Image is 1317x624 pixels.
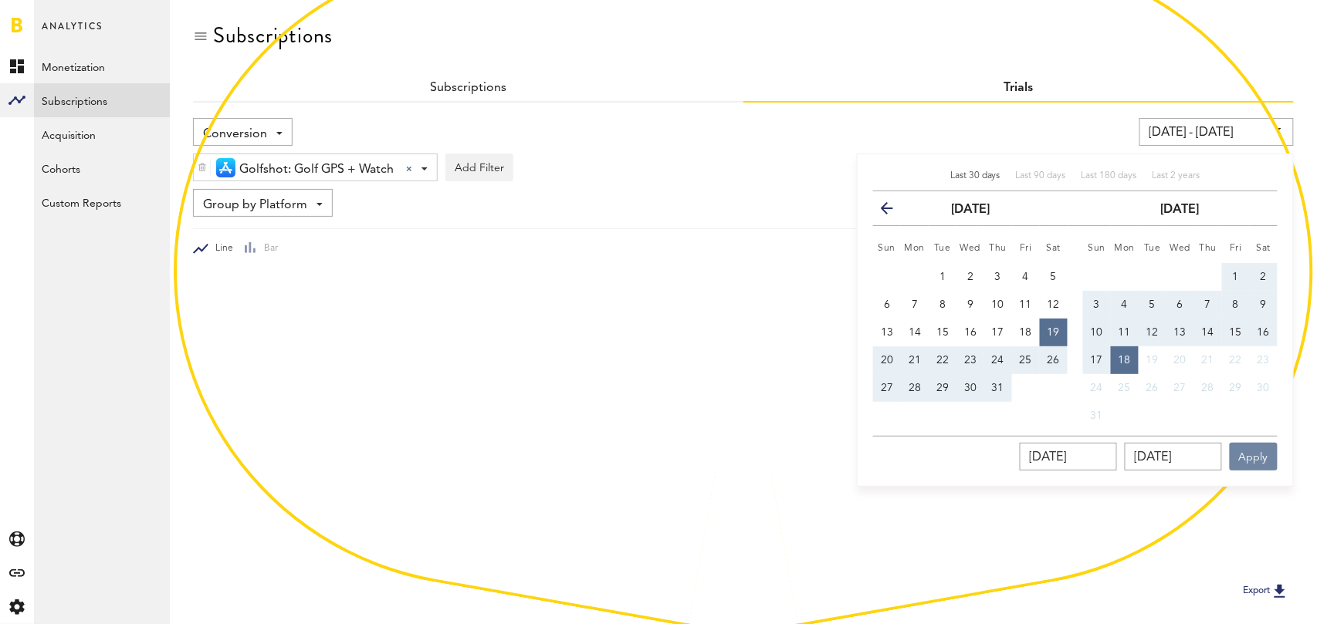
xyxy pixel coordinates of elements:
small: Friday [1020,244,1032,253]
button: 3 [1083,291,1111,319]
button: 5 [1040,263,1068,291]
button: 4 [1012,263,1040,291]
span: 16 [1258,327,1270,338]
input: __/__/____ [1125,443,1222,471]
span: 30 [1258,383,1270,393]
button: 21 [1194,346,1222,374]
span: 6 [884,299,890,310]
span: 19 [1146,355,1159,366]
div: Delete [194,154,211,180]
button: 23 [1250,346,1278,374]
span: 21 [1202,355,1214,366]
span: 19 [1048,327,1060,338]
div: Clear [406,166,412,172]
span: 27 [1174,383,1187,393]
span: 29 [1230,383,1242,393]
a: Trials [1004,82,1034,94]
button: Apply [1230,443,1278,471]
span: 31 [992,383,1004,393]
button: 9 [956,291,984,319]
span: 12 [1048,299,1060,310]
small: Tuesday [934,244,951,253]
button: 24 [1083,374,1111,402]
button: 19 [1040,319,1068,346]
button: 22 [1222,346,1250,374]
button: 1 [929,263,956,291]
button: 29 [1222,374,1250,402]
small: Wednesday [1170,244,1191,253]
button: 9 [1250,291,1278,319]
span: 3 [995,272,1001,282]
small: Thursday [990,244,1007,253]
button: 20 [873,346,901,374]
span: Conversion [203,121,267,147]
button: 16 [1250,319,1278,346]
button: 16 [956,319,984,346]
span: 26 [1146,383,1159,393]
button: 2 [1250,263,1278,291]
small: Monday [1115,244,1136,253]
small: Saturday [1257,244,1271,253]
button: 12 [1040,291,1068,319]
span: 9 [967,299,973,310]
button: Add Filter [445,153,513,181]
span: 27 [881,383,893,393]
span: 1 [1233,272,1239,282]
span: 10 [992,299,1004,310]
span: 24 [1091,383,1103,393]
span: 31 [1091,410,1103,421]
span: 15 [936,327,949,338]
button: 22 [929,346,956,374]
span: 17 [1091,355,1103,366]
small: Monday [905,244,926,253]
button: 14 [1194,319,1222,346]
span: Analytics [42,17,103,49]
span: 5 [1149,299,1156,310]
span: 18 [1020,327,1032,338]
input: __/__/____ [1020,443,1117,471]
button: 30 [956,374,984,402]
span: Support [32,11,88,25]
button: Export [1239,581,1294,601]
button: 13 [873,319,901,346]
button: 12 [1139,319,1166,346]
span: 17 [992,327,1004,338]
div: Subscriptions [213,23,333,48]
span: 3 [1094,299,1100,310]
button: 31 [984,374,1012,402]
button: 10 [984,291,1012,319]
span: 22 [1230,355,1242,366]
span: 4 [1122,299,1128,310]
small: Sunday [879,244,896,253]
small: Wednesday [960,244,981,253]
button: 26 [1139,374,1166,402]
a: Subscriptions [34,83,170,117]
span: 2 [1261,272,1267,282]
span: 22 [936,355,949,366]
button: 28 [1194,374,1222,402]
img: 21.png [216,158,235,177]
span: 11 [1020,299,1032,310]
button: 18 [1111,346,1139,374]
span: 28 [1202,383,1214,393]
span: Last 2 years [1153,171,1200,180]
span: 24 [992,355,1004,366]
button: 20 [1166,346,1194,374]
button: 8 [929,291,956,319]
span: 25 [1020,355,1032,366]
button: 15 [929,319,956,346]
strong: [DATE] [951,204,990,216]
button: 14 [901,319,929,346]
a: Acquisition [34,117,170,151]
button: 26 [1040,346,1068,374]
button: 19 [1139,346,1166,374]
span: 9 [1261,299,1267,310]
span: 18 [1119,355,1131,366]
button: 25 [1111,374,1139,402]
span: 2 [967,272,973,282]
a: Cohorts [34,151,170,185]
span: Line [208,242,233,255]
button: 6 [873,291,901,319]
span: Last 30 days [950,171,1000,180]
span: 25 [1119,383,1131,393]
